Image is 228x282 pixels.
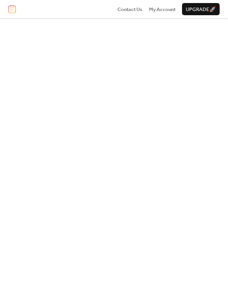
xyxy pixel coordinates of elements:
[186,6,216,13] span: Upgrade 🚀
[149,6,176,13] span: My Account
[8,5,16,13] img: logo
[182,3,220,15] button: Upgrade🚀
[117,5,142,13] a: Contact Us
[117,6,142,13] span: Contact Us
[149,5,176,13] a: My Account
